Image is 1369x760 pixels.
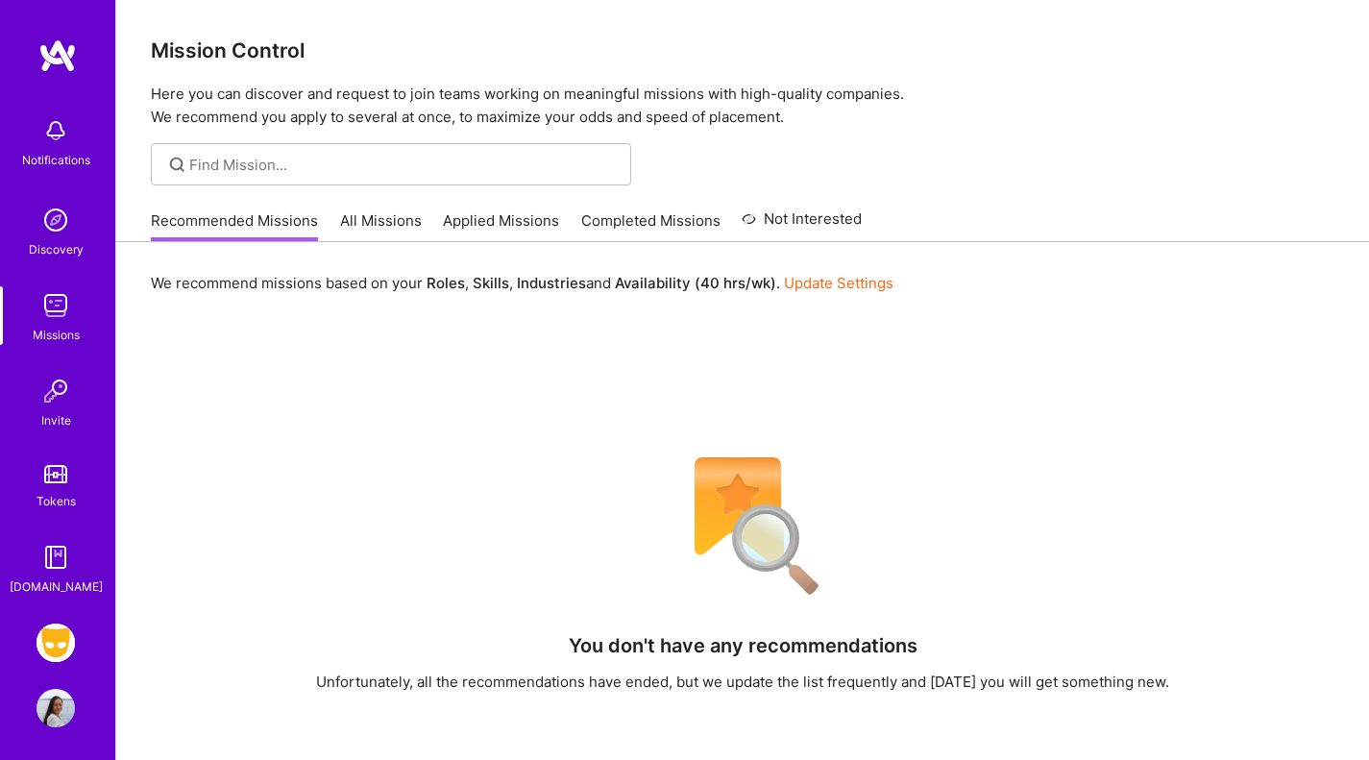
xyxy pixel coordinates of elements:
[44,465,67,483] img: tokens
[10,576,103,597] div: [DOMAIN_NAME]
[151,273,893,293] p: We recommend missions based on your , , and .
[742,208,862,242] a: Not Interested
[37,286,75,325] img: teamwork
[473,274,509,292] b: Skills
[151,83,1334,129] p: Here you can discover and request to join teams working on meaningful missions with high-quality ...
[32,689,80,727] a: User Avatar
[189,155,617,175] input: Find Mission...
[37,372,75,410] img: Invite
[517,274,586,292] b: Industries
[38,38,77,73] img: logo
[37,689,75,727] img: User Avatar
[37,624,75,662] img: Grindr: Product & Marketing
[427,274,465,292] b: Roles
[316,672,1169,692] div: Unfortunately, all the recommendations have ended, but we update the list frequently and [DATE] y...
[41,410,71,430] div: Invite
[37,201,75,239] img: discovery
[615,274,776,292] b: Availability (40 hrs/wk)
[151,38,1334,62] h3: Mission Control
[151,210,318,242] a: Recommended Missions
[166,154,188,176] i: icon SearchGrey
[443,210,559,242] a: Applied Missions
[340,210,422,242] a: All Missions
[581,210,721,242] a: Completed Missions
[37,538,75,576] img: guide book
[784,274,893,292] a: Update Settings
[33,325,80,345] div: Missions
[661,445,824,608] img: No Results
[29,239,84,259] div: Discovery
[37,111,75,150] img: bell
[32,624,80,662] a: Grindr: Product & Marketing
[569,634,917,657] h4: You don't have any recommendations
[37,491,76,511] div: Tokens
[22,150,90,170] div: Notifications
